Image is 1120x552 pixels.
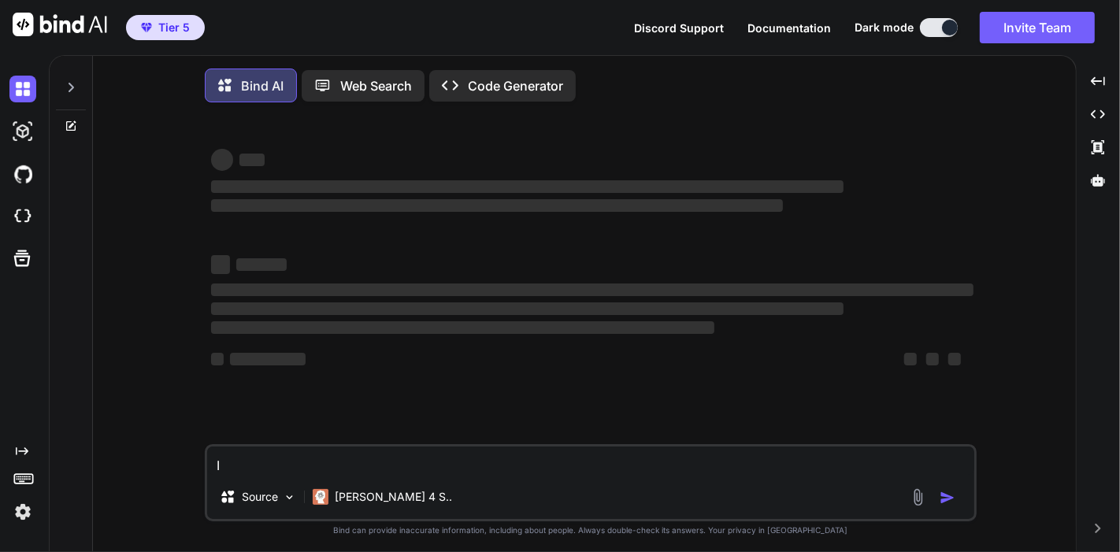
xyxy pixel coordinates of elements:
span: ‌ [211,321,714,334]
span: ‌ [211,199,783,212]
button: Documentation [747,20,831,36]
img: cloudideIcon [9,203,36,230]
span: ‌ [211,302,844,315]
p: [PERSON_NAME] 4 S.. [335,489,452,505]
button: premiumTier 5 [126,15,205,40]
span: ‌ [211,180,844,193]
span: ‌ [211,353,224,365]
img: Claude 4 Sonnet [313,489,328,505]
img: darkChat [9,76,36,102]
span: Discord Support [634,21,724,35]
img: attachment [909,488,927,506]
img: icon [940,490,955,506]
img: Bind AI [13,13,107,36]
span: Tier 5 [158,20,190,35]
span: ‌ [230,353,306,365]
span: ‌ [211,255,230,274]
img: settings [9,498,36,525]
span: Dark mode [855,20,914,35]
button: Invite Team [980,12,1095,43]
span: ‌ [211,149,233,171]
span: ‌ [904,353,917,365]
span: ‌ [211,283,974,296]
span: Documentation [747,21,831,35]
img: premium [141,23,152,32]
img: githubDark [9,161,36,187]
span: ‌ [926,353,939,365]
p: Code Generator [468,76,563,95]
p: Bind AI [241,76,284,95]
p: Source [242,489,278,505]
textarea: I [207,446,974,475]
p: Web Search [340,76,412,95]
button: Discord Support [634,20,724,36]
p: Bind can provide inaccurate information, including about people. Always double-check its answers.... [205,524,977,536]
span: ‌ [236,258,287,271]
img: Pick Models [283,491,296,504]
span: ‌ [948,353,961,365]
span: ‌ [239,154,265,166]
img: darkAi-studio [9,118,36,145]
